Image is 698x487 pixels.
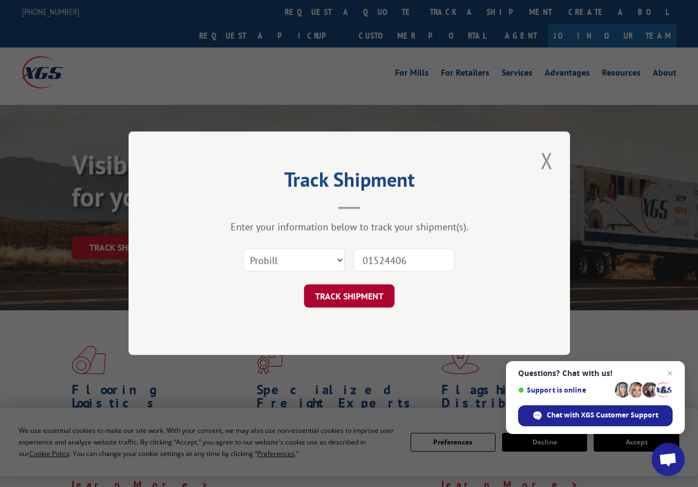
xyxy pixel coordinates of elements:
[184,172,515,193] h2: Track Shipment
[353,249,455,272] input: Number(s)
[547,410,658,420] span: Chat with XGS Customer Support
[652,443,685,476] a: Open chat
[184,221,515,234] div: Enter your information below to track your shipment(s).
[518,405,673,426] span: Chat with XGS Customer Support
[537,145,556,176] button: Close modal
[304,285,395,308] button: TRACK SHIPMENT
[518,386,611,394] span: Support is online
[518,369,673,378] span: Questions? Chat with us!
